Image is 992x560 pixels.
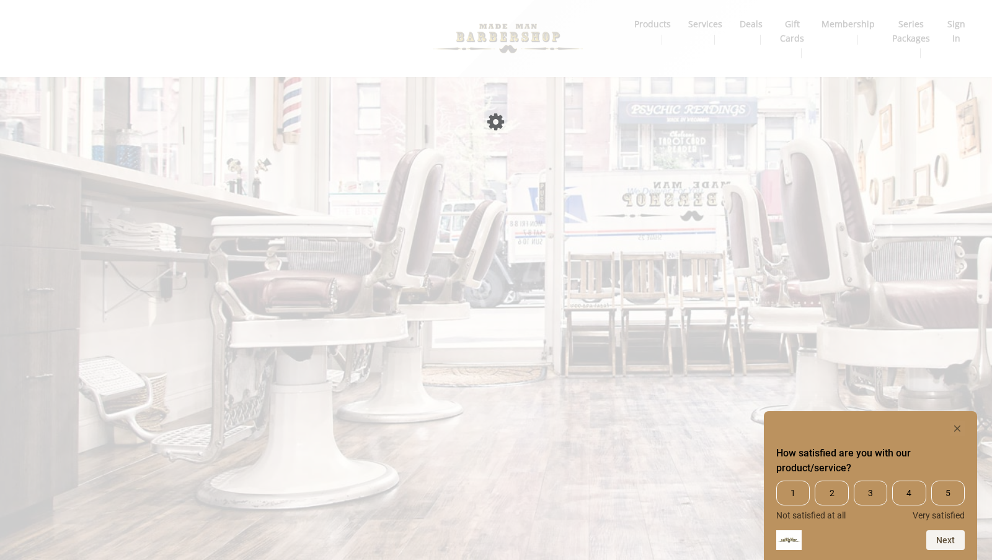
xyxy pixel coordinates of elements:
[776,481,965,520] div: How satisfied are you with our product/service? Select an option from 1 to 5, with 1 being Not sa...
[926,530,965,550] button: Next question
[776,510,846,520] span: Not satisfied at all
[776,421,965,550] div: How satisfied are you with our product/service? Select an option from 1 to 5, with 1 being Not sa...
[950,421,965,436] button: Hide survey
[854,481,887,505] span: 3
[776,446,965,476] h2: How satisfied are you with our product/service? Select an option from 1 to 5, with 1 being Not sa...
[776,481,810,505] span: 1
[892,481,926,505] span: 4
[931,481,965,505] span: 5
[913,510,965,520] span: Very satisfied
[815,481,848,505] span: 2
